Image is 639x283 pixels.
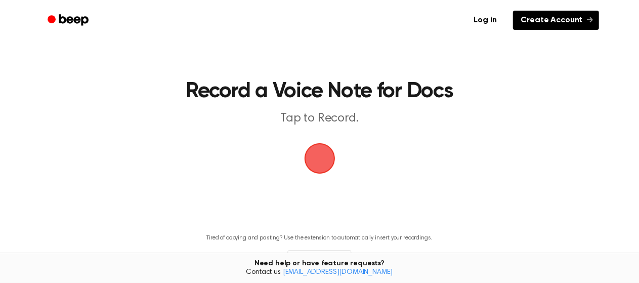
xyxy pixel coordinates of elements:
span: Contact us [6,268,633,277]
p: Tired of copying and pasting? Use the extension to automatically insert your recordings. [207,234,433,242]
p: Tap to Record. [125,110,514,127]
a: Beep [40,11,98,30]
h1: Record a Voice Note for Docs [109,81,530,102]
a: Create Account [513,11,599,30]
a: Log in [464,9,507,32]
img: Beep Logo [305,143,335,174]
a: [EMAIL_ADDRESS][DOMAIN_NAME] [283,269,393,276]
